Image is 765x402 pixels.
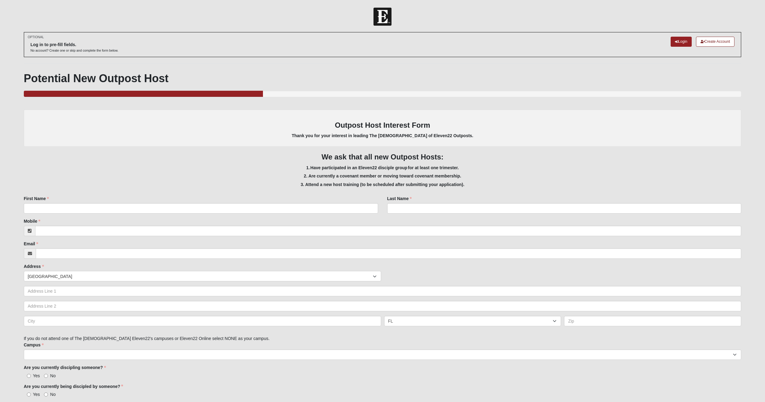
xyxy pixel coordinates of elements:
[387,196,412,202] label: Last Name
[24,218,40,224] label: Mobile
[696,37,735,47] a: Create Account
[24,364,106,371] label: Are you currently discipling someone?
[50,392,56,397] span: No
[24,182,741,187] h5: 3. Attend a new host training (to be scheduled after submitting your application).
[50,373,56,378] span: No
[30,121,735,130] h3: Outpost Host Interest Form
[24,286,741,296] input: Address Line 1
[44,374,48,378] input: No
[24,301,741,311] input: Address Line 2
[27,393,31,397] input: Yes
[24,263,44,269] label: Address
[24,383,123,389] label: Are you currently being discipled by someone?
[44,393,48,397] input: No
[24,165,741,170] h5: 1. Have participated in an Eleven22 disciple group for at least one trimester.
[31,42,118,47] h6: Log in to pre-fill fields.
[671,37,692,47] a: Login
[24,196,49,202] label: First Name
[33,373,40,378] span: Yes
[33,392,40,397] span: Yes
[373,8,392,26] img: Church of Eleven22 Logo
[30,133,735,138] h5: Thank you for your interest in leading The [DEMOGRAPHIC_DATA] of Eleven22 Outposts.
[24,241,38,247] label: Email
[24,153,741,162] h3: We ask that all new Outpost Hosts:
[31,48,118,53] p: No account? Create one or skip and complete the form below.
[28,271,373,282] span: [GEOGRAPHIC_DATA]
[24,174,741,179] h5: 2. Are currently a covenant member or moving toward covenant membership.
[24,342,44,348] label: Campus
[24,316,381,326] input: City
[27,374,31,378] input: Yes
[24,72,741,85] h1: Potential New Outpost Host
[564,316,741,326] input: Zip
[28,35,44,39] small: OPTIONAL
